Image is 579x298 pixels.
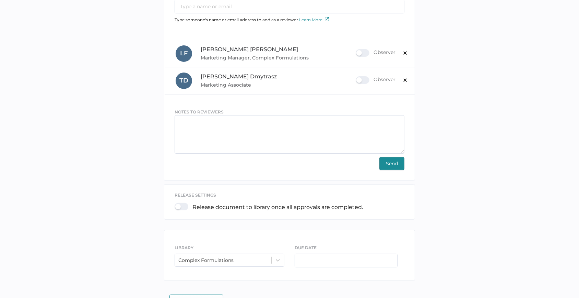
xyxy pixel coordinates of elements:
div: Complex Formulations [178,257,234,263]
img: external-link-icon.7ec190a1.svg [325,17,329,21]
span: Type someone's name or email address to add as a reviewer. [175,17,329,22]
span: DUE DATE [295,245,317,250]
span: Marketing Manager, Complex Formulations [201,54,356,62]
p: Release document to library once all approvals are completed. [192,204,363,210]
span: Marketing Associate [201,81,356,89]
span: Send [386,157,398,170]
button: Send [379,157,404,170]
span: × [402,74,408,85]
div: Observer [356,49,395,57]
div: Observer [356,76,395,84]
span: LIBRARY [175,245,193,250]
span: [PERSON_NAME] [PERSON_NAME] [201,46,298,53]
span: L F [180,49,188,57]
span: release settings [175,192,216,198]
span: T D [179,77,188,84]
span: × [402,46,408,58]
span: [PERSON_NAME] Dmytrasz [201,73,277,80]
span: NOTES TO REVIEWERS [175,109,224,114]
a: Learn More [299,17,329,22]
